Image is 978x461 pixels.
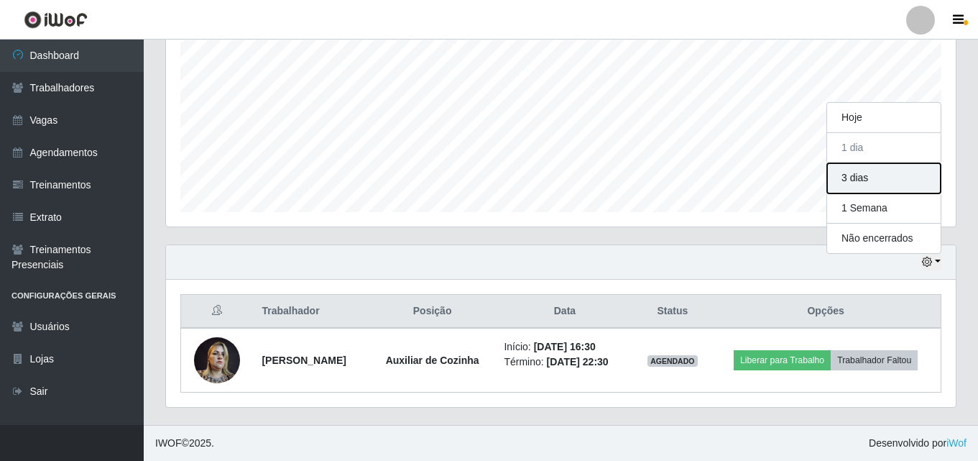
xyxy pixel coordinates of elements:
[547,356,609,368] time: [DATE] 22:30
[634,295,711,329] th: Status
[155,436,214,451] span: © 2025 .
[369,295,496,329] th: Posição
[253,295,369,329] th: Trabalhador
[534,341,596,352] time: [DATE] 16:30
[504,339,625,355] li: Início:
[831,350,918,370] button: Trabalhador Faltou
[827,103,941,133] button: Hoje
[827,224,941,253] button: Não encerrados
[495,295,634,329] th: Data
[155,437,182,449] span: IWOF
[869,436,967,451] span: Desenvolvido por
[386,355,479,366] strong: Auxiliar de Cozinha
[194,329,240,391] img: 1672867768596.jpeg
[504,355,625,370] li: Término:
[711,295,941,329] th: Opções
[827,133,941,163] button: 1 dia
[827,163,941,193] button: 3 dias
[946,437,967,449] a: iWof
[24,11,88,29] img: CoreUI Logo
[647,355,698,367] span: AGENDADO
[262,355,346,366] strong: [PERSON_NAME]
[734,350,831,370] button: Liberar para Trabalho
[827,193,941,224] button: 1 Semana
